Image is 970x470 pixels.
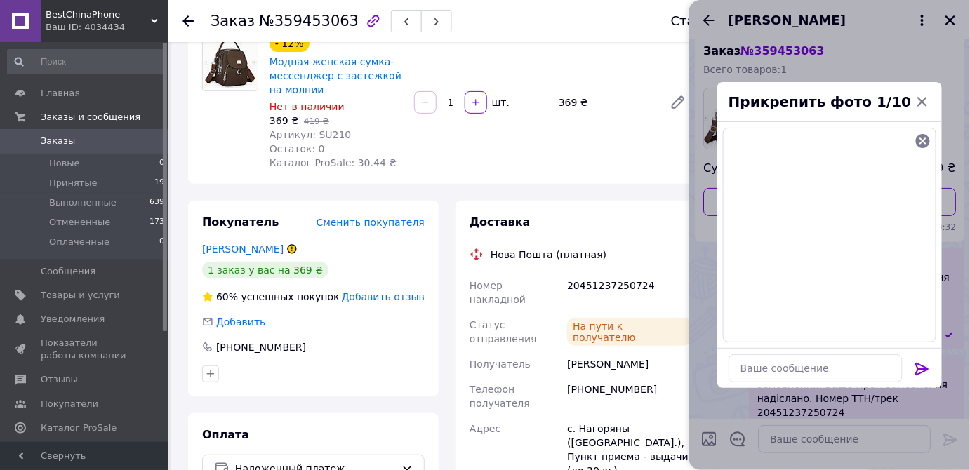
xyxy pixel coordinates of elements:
span: Отмененные [49,216,110,229]
span: Новые [49,157,80,170]
span: Оплаченные [49,236,109,248]
span: Оплата [202,428,249,441]
span: Артикул: SU210 [270,129,351,140]
div: 1 заказ у вас на 369 ₴ [202,262,328,278]
span: 19 [154,177,164,189]
span: Каталог ProSale: 30.44 ₴ [270,157,397,168]
span: 0 [159,236,164,248]
span: Покупатель [202,215,279,229]
div: 20451237250724 [564,273,695,312]
a: Модная женская сумка-мессенджер с застежкой на молнии [270,56,401,95]
span: Адрес [470,423,500,434]
span: 173 [150,216,164,229]
span: Главная [41,87,80,100]
div: Вернуться назад [182,14,194,28]
span: Заказы [41,135,75,147]
span: Добавить [216,316,265,328]
div: [PERSON_NAME] [564,351,695,377]
span: BestChinaPhone [46,8,151,21]
span: Статус отправления [470,319,537,344]
span: 419 ₴ [304,116,329,126]
span: Сообщения [41,265,95,278]
div: - 12% [270,35,310,52]
input: Поиск [7,49,166,74]
span: Каталог ProSale [41,422,117,434]
div: [PHONE_NUMBER] [564,377,695,416]
span: №359453063 [259,13,359,29]
span: Заказ [211,13,255,29]
span: 639 [150,196,164,209]
div: 369 ₴ [553,93,658,112]
span: Номер накладной [470,280,526,305]
span: Добавить отзыв [342,291,425,302]
span: Показатели работы компании [41,337,130,362]
span: Покупатели [41,398,98,410]
span: 369 ₴ [270,115,299,126]
span: 60% [216,291,238,302]
span: Доставка [470,215,531,229]
span: Остаток: 0 [270,143,325,154]
div: На пути к получателю [567,318,692,346]
div: Ваш ID: 4034434 [46,21,168,34]
span: Товары и услуги [41,289,120,302]
img: Модная женская сумка-мессенджер с застежкой на молнии [203,38,258,88]
div: шт. [489,95,511,109]
span: Прикрепить фото 1/10 [729,93,912,110]
a: [PERSON_NAME] [202,243,284,255]
span: Выполненные [49,196,117,209]
div: [PHONE_NUMBER] [215,340,307,354]
span: Нет в наличии [270,101,345,112]
div: Нова Пошта (платная) [487,248,610,262]
span: Принятые [49,177,98,189]
span: Заказы и сообщения [41,111,140,123]
span: Телефон получателя [470,384,530,409]
span: Отзывы [41,373,78,386]
div: успешных покупок [202,290,340,304]
span: Получатель [470,358,531,370]
span: Уведомления [41,313,105,325]
span: 0 [159,157,164,170]
span: Сменить покупателя [317,217,425,228]
a: Редактировать [664,88,692,116]
div: Статус заказа [671,14,765,28]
